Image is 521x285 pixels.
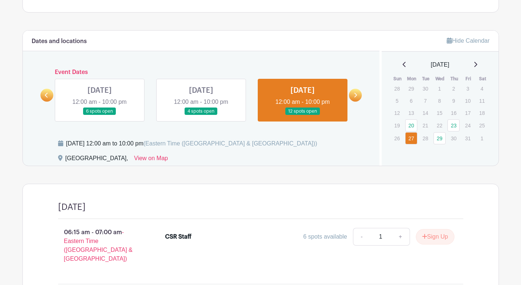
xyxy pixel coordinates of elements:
p: 26 [391,133,403,144]
span: - Eastern Time ([GEOGRAPHIC_DATA] & [GEOGRAPHIC_DATA]) [64,229,133,262]
p: 30 [419,83,431,94]
p: 21 [419,120,431,131]
p: 15 [433,107,446,119]
p: 24 [462,120,474,131]
p: 3 [462,83,474,94]
a: Hide Calendar [447,38,489,44]
th: Fri [461,75,476,82]
a: 29 [433,132,446,144]
h4: [DATE] [58,202,86,212]
p: 19 [391,120,403,131]
p: 9 [447,95,460,106]
p: 06:15 am - 07:00 am [46,225,154,266]
p: 30 [447,133,460,144]
span: (Eastern Time ([GEOGRAPHIC_DATA] & [GEOGRAPHIC_DATA])) [143,140,317,147]
th: Sat [475,75,490,82]
p: 1 [433,83,446,94]
p: 22 [433,120,446,131]
th: Tue [419,75,433,82]
a: + [391,228,410,246]
p: 13 [405,107,417,119]
div: [DATE] 12:00 am to 10:00 pm [66,139,317,148]
th: Thu [447,75,461,82]
p: 4 [476,83,488,94]
div: CSR Staff [165,232,192,241]
p: 18 [476,107,488,119]
p: 12 [391,107,403,119]
p: 14 [419,107,431,119]
div: [GEOGRAPHIC_DATA], [65,154,128,166]
a: 27 [405,132,417,144]
p: 7 [419,95,431,106]
th: Wed [433,75,447,82]
p: 17 [462,107,474,119]
p: 31 [462,133,474,144]
p: 5 [391,95,403,106]
a: View on Map [134,154,168,166]
p: 28 [419,133,431,144]
p: 16 [447,107,460,119]
p: 10 [462,95,474,106]
a: - [353,228,370,246]
h6: Event Dates [53,69,349,76]
div: 6 spots available [303,232,347,241]
button: Sign Up [416,229,454,244]
th: Sun [390,75,405,82]
h6: Dates and locations [32,38,87,45]
th: Mon [405,75,419,82]
p: 29 [405,83,417,94]
span: [DATE] [431,60,449,69]
p: 8 [433,95,446,106]
a: 23 [447,119,460,131]
p: 1 [476,133,488,144]
a: 20 [405,119,417,131]
p: 11 [476,95,488,106]
p: 25 [476,120,488,131]
p: 2 [447,83,460,94]
p: 28 [391,83,403,94]
p: 6 [405,95,417,106]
